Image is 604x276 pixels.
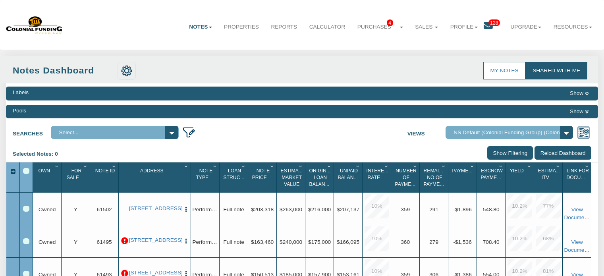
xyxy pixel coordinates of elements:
[307,165,334,189] div: Sort None
[453,239,471,245] span: -$1,536
[23,168,29,174] div: Select All
[409,17,444,37] a: Sales
[74,239,77,245] span: Y
[92,165,118,189] div: Note Id Sort None
[338,168,361,180] span: Unpaid Balance
[450,165,477,189] div: Sort None
[424,168,451,187] span: Remaining No Of Payments
[536,194,561,218] div: 77.0
[336,165,362,189] div: Unpaid Balance Sort None
[110,162,118,170] div: Column Menu
[23,238,29,245] div: Row 2, Row Selection Checkbox
[307,165,334,189] div: Original Loan Balance Sort None
[183,238,189,245] img: cell-menu.png
[508,226,532,251] div: 10.2
[395,168,421,187] span: Number Of Payments
[120,165,191,189] div: Sort None
[483,207,500,213] span: 548.80
[23,206,29,212] div: Row 1, Row Selection Checkbox
[252,168,270,180] span: Note Price
[351,17,409,37] a: Purchases4
[6,15,63,35] img: 579666
[564,207,591,221] a: View Documents
[337,207,359,213] span: $207,137
[53,162,61,170] div: Column Menu
[479,165,505,189] div: Sort None
[504,17,547,37] a: Upgrade
[429,207,438,213] span: 291
[67,168,82,180] span: For Sale
[367,168,390,180] span: Interest Rate
[140,168,164,174] span: Address
[429,239,438,245] span: 279
[218,17,265,37] a: Properties
[564,239,591,253] a: View Documents
[393,165,419,189] div: Number Of Payments Sort None
[577,126,590,139] img: views.png
[250,165,276,189] div: Note Price Sort None
[564,165,591,189] div: Link For Documents Sort None
[13,146,64,162] div: Selected Notes: 0
[278,165,305,189] div: Sort None
[336,165,362,189] div: Sort None
[13,64,115,77] div: Notes Dashboard
[95,168,115,174] span: Note Id
[401,239,410,245] span: 360
[223,239,244,245] span: Full note
[183,205,189,213] button: Press to open the note menu
[444,17,484,37] a: Profile
[326,162,333,170] div: Column Menu
[508,194,532,218] div: 10.2
[303,17,351,37] a: Calculator
[221,165,248,189] div: Sort None
[92,165,118,189] div: Sort None
[452,168,486,174] span: Payment(P&I)
[129,270,181,276] a: 712 Ave M, S. Houston, TX, 77587
[192,239,219,245] span: Performing
[308,207,331,213] span: $216,000
[74,207,77,213] span: Y
[308,239,331,245] span: $175,000
[548,17,598,37] a: Resources
[421,165,448,189] div: Sort None
[265,17,303,37] a: Reports
[510,168,524,174] span: Yield
[479,165,505,189] div: Escrow Payment Sort None
[224,168,253,180] span: Loan Structure
[538,168,565,180] span: Estimated Itv
[281,168,308,187] span: Estimated Market Value
[193,165,219,189] div: Note Type Sort None
[196,168,212,180] span: Note Type
[211,162,219,170] div: Column Menu
[481,168,504,180] span: Escrow Payment
[487,146,533,159] input: Show Filtering
[129,237,181,243] a: 7118 Heron, Houston, TX, 77087
[440,162,448,170] div: Column Menu
[484,17,504,37] a: 128
[383,162,390,170] div: Column Menu
[13,126,51,137] label: Searches
[411,162,419,170] div: Column Menu
[488,19,500,26] span: 128
[407,126,446,137] label: Views
[507,165,534,189] div: Yield Sort None
[421,165,448,189] div: Remaining No Of Payments Sort None
[35,165,61,189] div: Own Sort None
[469,162,476,170] div: Column Menu
[39,239,56,245] span: Owned
[97,207,112,213] span: 61502
[507,165,534,189] div: Sort None
[567,107,591,116] button: Show
[554,162,562,170] div: Column Menu
[535,146,591,159] input: Reload Dashboard
[13,107,26,115] div: Pools
[268,162,276,170] div: Column Menu
[183,237,189,245] button: Press to open the note menu
[240,162,247,170] div: Column Menu
[183,17,218,37] a: Notes
[483,239,500,245] span: 708.40
[280,239,302,245] span: $240,000
[35,165,61,189] div: Sort None
[401,207,410,213] span: 359
[567,89,591,98] button: Show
